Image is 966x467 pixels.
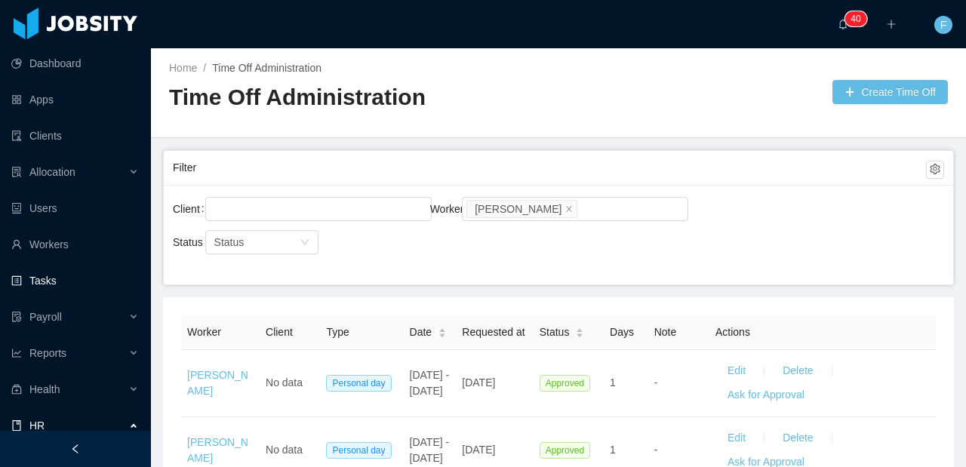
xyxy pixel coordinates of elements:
a: icon: pie-chartDashboard [11,48,139,78]
span: Requested at [462,326,525,338]
span: 1 [610,376,616,389]
button: icon: plusCreate Time Off [832,80,948,104]
span: Personal day [326,442,391,459]
div: Filter [173,154,926,182]
span: [DATE] [462,376,495,389]
div: Sort [438,326,447,336]
i: icon: caret-up [438,326,447,330]
span: Days [610,326,634,338]
button: Edit [715,359,758,383]
span: Client [266,326,293,338]
sup: 40 [844,11,866,26]
label: Client [173,203,211,215]
span: [DATE] - [DATE] [410,369,450,397]
input: Worker [580,200,589,218]
a: Home [169,62,197,74]
button: Edit [715,426,758,450]
a: icon: userWorkers [11,229,139,260]
i: icon: solution [11,167,22,177]
span: Allocation [29,166,75,178]
i: icon: line-chart [11,348,22,358]
span: [DATE] [462,444,495,456]
span: - [654,444,658,456]
span: Type [326,326,349,338]
span: Reports [29,347,66,359]
span: Actions [715,326,750,338]
span: Health [29,383,60,395]
label: Status [173,236,214,248]
a: icon: appstoreApps [11,84,139,115]
i: icon: file-protect [11,312,22,322]
span: F [940,16,947,34]
i: icon: bell [838,19,848,29]
i: icon: book [11,420,22,431]
i: icon: caret-down [576,332,584,336]
i: icon: close [565,204,573,214]
span: Worker [187,326,221,338]
span: Status [540,324,570,340]
div: Sort [575,326,584,336]
input: Client [210,200,218,218]
button: Delete [771,426,825,450]
span: No data [266,376,303,389]
span: - [654,376,658,389]
span: 1 [610,444,616,456]
h2: Time Off Administration [169,82,558,113]
li: Mauricio Filho [466,200,577,218]
a: icon: auditClients [11,121,139,151]
span: Personal day [326,375,391,392]
button: Delete [771,359,825,383]
span: Approved [540,375,590,392]
span: Note [654,326,677,338]
span: Status [214,236,245,248]
a: [PERSON_NAME] [187,436,248,464]
span: Date [410,324,432,340]
span: Payroll [29,311,62,323]
a: Time Off Administration [212,62,321,74]
button: Ask for Approval [715,383,817,407]
div: [PERSON_NAME] [475,201,561,217]
p: 4 [851,11,856,26]
span: / [203,62,206,74]
span: No data [266,444,303,456]
span: [DATE] - [DATE] [410,436,450,464]
i: icon: caret-down [438,332,447,336]
i: icon: down [300,238,309,248]
i: icon: medicine-box [11,384,22,395]
a: icon: robotUsers [11,193,139,223]
a: [PERSON_NAME] [187,369,248,397]
a: icon: profileTasks [11,266,139,296]
button: icon: setting [926,161,944,179]
span: HR [29,419,45,432]
span: Approved [540,442,590,459]
i: icon: plus [886,19,897,29]
p: 0 [856,11,861,26]
label: Worker [430,203,475,215]
i: icon: caret-up [576,326,584,330]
